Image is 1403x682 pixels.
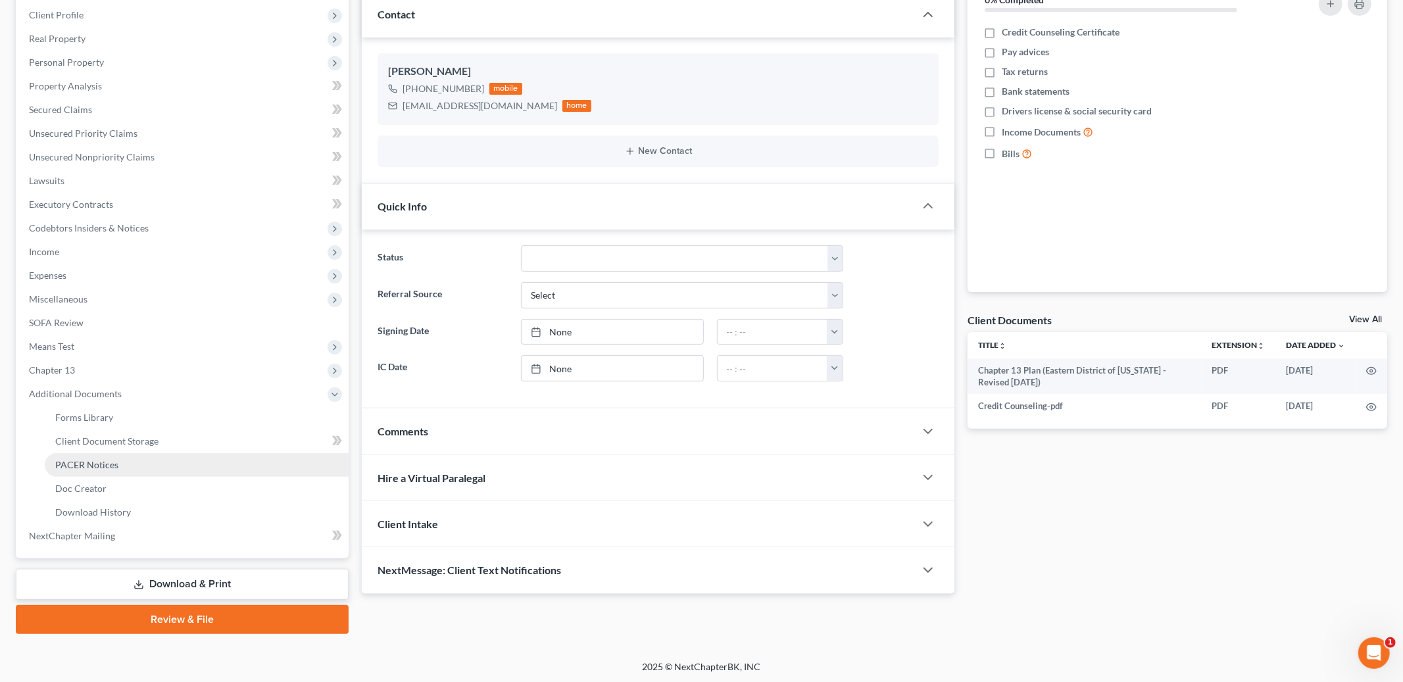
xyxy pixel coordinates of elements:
[16,569,349,600] a: Download & Print
[29,57,104,68] span: Personal Property
[371,282,514,308] label: Referral Source
[968,313,1052,327] div: Client Documents
[45,500,349,524] a: Download History
[1201,358,1275,395] td: PDF
[1385,637,1396,648] span: 1
[1275,394,1356,418] td: [DATE]
[1201,394,1275,418] td: PDF
[1257,342,1265,350] i: unfold_more
[388,64,928,80] div: [PERSON_NAME]
[18,311,349,335] a: SOFA Review
[371,245,514,272] label: Status
[29,222,149,233] span: Codebtors Insiders & Notices
[968,358,1201,395] td: Chapter 13 Plan (Eastern District of [US_STATE] - Revised [DATE])
[18,524,349,548] a: NextChapter Mailing
[968,394,1201,418] td: Credit Counseling-pdf
[489,83,522,95] div: mobile
[718,356,828,381] input: -- : --
[45,477,349,500] a: Doc Creator
[1002,65,1048,78] span: Tax returns
[29,270,66,281] span: Expenses
[55,483,107,494] span: Doc Creator
[45,429,349,453] a: Client Document Storage
[1002,105,1152,118] span: Drivers license & social security card
[371,319,514,345] label: Signing Date
[378,518,438,530] span: Client Intake
[55,506,131,518] span: Download History
[378,8,415,20] span: Contact
[16,605,349,634] a: Review & File
[1349,315,1382,324] a: View All
[18,169,349,193] a: Lawsuits
[18,74,349,98] a: Property Analysis
[1358,637,1390,669] iframe: Intercom live chat
[29,530,115,541] span: NextChapter Mailing
[29,341,74,352] span: Means Test
[522,320,702,345] a: None
[29,104,92,115] span: Secured Claims
[29,9,84,20] span: Client Profile
[29,388,122,399] span: Additional Documents
[18,193,349,216] a: Executory Contracts
[718,320,828,345] input: -- : --
[1002,26,1120,39] span: Credit Counseling Certificate
[403,82,484,95] div: [PHONE_NUMBER]
[29,80,102,91] span: Property Analysis
[29,317,84,328] span: SOFA Review
[18,122,349,145] a: Unsecured Priority Claims
[371,355,514,381] label: IC Date
[1002,45,1049,59] span: Pay advices
[18,145,349,169] a: Unsecured Nonpriority Claims
[1337,342,1345,350] i: expand_more
[378,200,427,212] span: Quick Info
[388,146,928,157] button: New Contact
[1275,358,1356,395] td: [DATE]
[29,151,155,162] span: Unsecured Nonpriority Claims
[29,128,137,139] span: Unsecured Priority Claims
[29,33,86,44] span: Real Property
[1286,340,1345,350] a: Date Added expand_more
[29,246,59,257] span: Income
[378,472,485,484] span: Hire a Virtual Paralegal
[18,98,349,122] a: Secured Claims
[522,356,702,381] a: None
[55,435,159,447] span: Client Document Storage
[29,199,113,210] span: Executory Contracts
[55,412,113,423] span: Forms Library
[1212,340,1265,350] a: Extensionunfold_more
[29,293,87,304] span: Miscellaneous
[55,459,118,470] span: PACER Notices
[45,406,349,429] a: Forms Library
[978,340,1006,350] a: Titleunfold_more
[378,564,561,576] span: NextMessage: Client Text Notifications
[998,342,1006,350] i: unfold_more
[403,99,557,112] div: [EMAIL_ADDRESS][DOMAIN_NAME]
[1002,85,1070,98] span: Bank statements
[29,364,75,376] span: Chapter 13
[1002,126,1081,139] span: Income Documents
[45,453,349,477] a: PACER Notices
[29,175,64,186] span: Lawsuits
[562,100,591,112] div: home
[1002,147,1020,160] span: Bills
[378,425,428,437] span: Comments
